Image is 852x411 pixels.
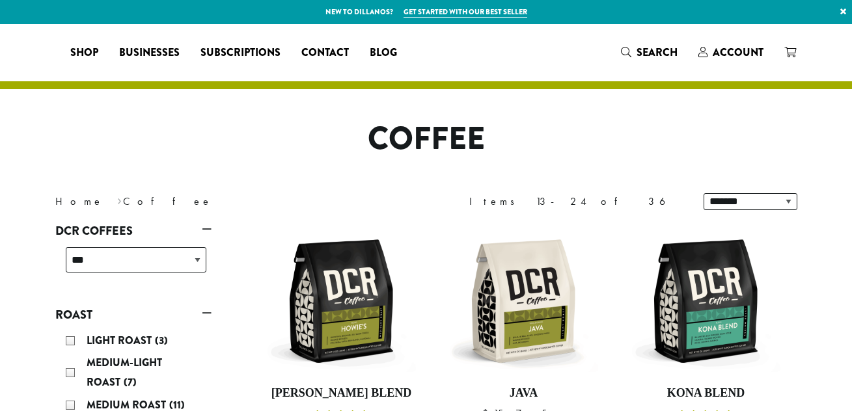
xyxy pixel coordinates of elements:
img: DCR-12oz-Java-Stock-scaled.png [448,226,598,376]
img: DCR-12oz-Kona-Blend-Stock-scaled.png [631,226,780,376]
a: Search [611,42,688,63]
h1: Coffee [46,120,807,158]
a: Shop [60,42,109,63]
span: Blog [370,45,397,61]
span: Subscriptions [200,45,281,61]
h4: [PERSON_NAME] Blend [267,386,417,401]
span: Medium-Light Roast [87,355,162,390]
span: › [117,189,122,209]
span: Light Roast [87,333,155,348]
span: Account [713,45,763,60]
img: DCR-12oz-Howies-Stock-scaled.png [266,226,416,376]
a: DCR Coffees [55,220,212,242]
span: Contact [301,45,349,61]
a: Roast [55,304,212,326]
span: (3) [155,333,168,348]
a: Get started with our best seller [404,7,527,18]
span: (7) [124,375,137,390]
a: Home [55,194,103,208]
div: Items 13-24 of 36 [469,194,684,209]
span: Businesses [119,45,180,61]
span: Search [637,45,678,60]
div: DCR Coffees [55,242,212,288]
span: Shop [70,45,98,61]
nav: Breadcrumb [55,194,407,209]
h4: Kona Blend [631,386,780,401]
h4: Java [448,386,598,401]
